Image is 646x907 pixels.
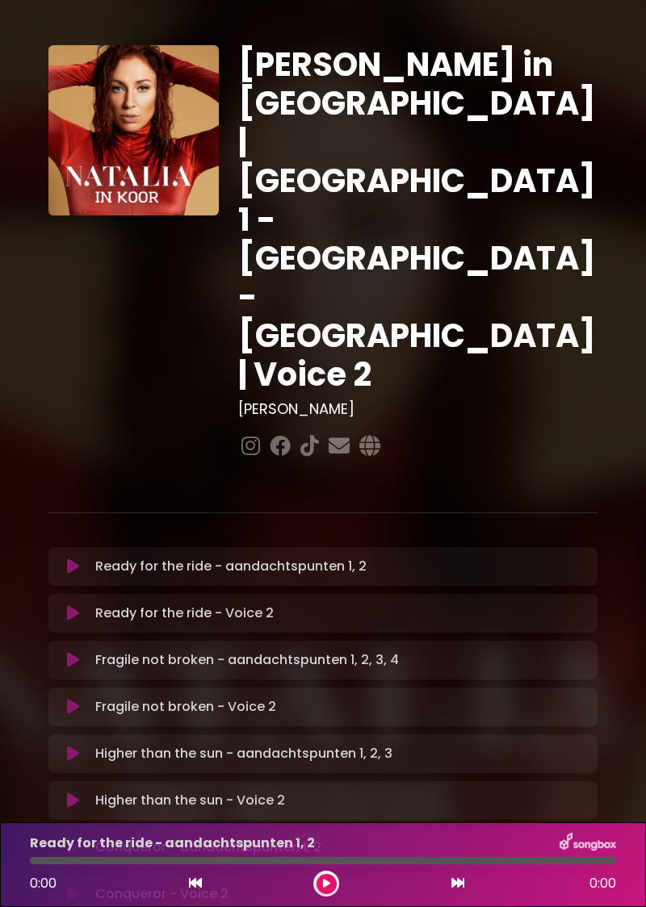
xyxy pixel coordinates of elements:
[560,833,616,854] img: songbox-logo-white.png
[30,834,315,853] p: Ready for the ride - aandachtspunten 1, 2
[30,874,57,892] span: 0:00
[95,791,285,810] p: Higher than the sun - Voice 2
[95,697,276,717] p: Fragile not broken - Voice 2
[95,557,367,576] p: Ready for the ride - aandachtspunten 1, 2
[238,45,598,394] h1: [PERSON_NAME] in [GEOGRAPHIC_DATA] | [GEOGRAPHIC_DATA] 1 - [GEOGRAPHIC_DATA] - [GEOGRAPHIC_DATA] ...
[95,744,392,763] p: Higher than the sun - aandachtspunten 1, 2, 3
[95,650,399,670] p: Fragile not broken - aandachtspunten 1, 2, 3, 4
[95,604,274,623] p: Ready for the ride - Voice 2
[48,45,219,215] img: YTVS25JmS9CLUqXqkEhs
[589,874,616,893] span: 0:00
[238,400,598,418] h3: [PERSON_NAME]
